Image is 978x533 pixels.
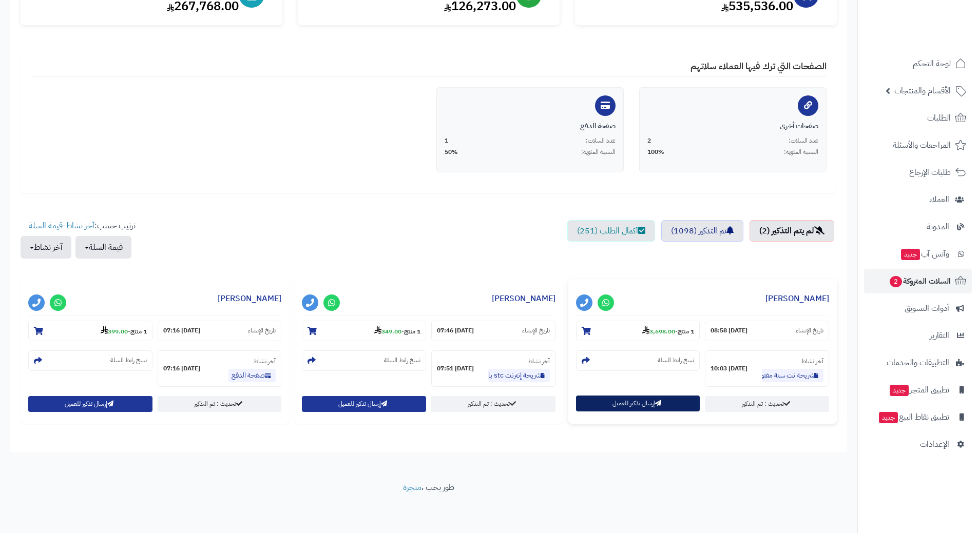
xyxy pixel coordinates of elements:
[930,328,949,343] span: التقارير
[647,148,664,156] span: 100%
[101,326,147,336] small: -
[890,385,909,396] span: جديد
[21,236,71,259] button: آخر نشاط
[705,396,829,412] a: تحديث : تم التذكير
[864,296,972,321] a: أدوات التسويق
[864,187,972,212] a: العملاء
[110,356,147,365] small: نسخ رابط السلة
[374,327,401,336] strong: 349.00
[864,160,972,185] a: طلبات الإرجاع
[21,220,136,259] ul: ترتيب حسب: -
[864,51,972,76] a: لوحة التحكم
[374,326,420,336] small: -
[28,350,152,371] section: نسخ رابط السلة
[864,242,972,266] a: وآتس آبجديد
[404,327,420,336] strong: 1 منتج
[218,292,281,305] a: [PERSON_NAME]
[302,321,426,341] section: 1 منتج-349.00
[711,326,747,335] strong: [DATE] 08:58
[864,269,972,293] a: السلات المتروكة2
[929,192,949,207] span: العملاء
[765,292,829,305] a: [PERSON_NAME]
[661,220,743,242] a: تم التذكير (1098)
[878,410,949,424] span: تطبيق نقاط البيع
[801,357,823,366] small: آخر نشاط
[864,432,972,457] a: الإعدادات
[784,148,818,156] span: النسبة المئوية:
[711,364,747,373] strong: [DATE] 10:03
[66,220,94,232] a: آخر نشاط
[796,326,823,335] small: تاريخ الإنشاء
[586,136,616,145] span: عدد السلات:
[789,136,818,145] span: عدد السلات:
[864,405,972,429] a: تطبيق نقاط البيعجديد
[302,396,426,412] button: إرسال تذكير للعميل
[920,437,949,451] span: الإعدادات
[913,56,951,71] span: لوحة التحكم
[163,364,200,373] strong: [DATE] 07:16
[678,327,694,336] strong: 1 منتج
[889,274,951,288] span: السلات المتروكة
[864,214,972,239] a: المدونة
[864,106,972,130] a: الطلبات
[248,326,276,335] small: تاريخ الإنشاء
[864,350,972,375] a: التطبيقات والخدمات
[894,84,951,98] span: الأقسام والمنتجات
[893,138,951,152] span: المراجعات والأسئلة
[864,323,972,348] a: التقارير
[488,369,550,382] a: شريحة إنترنت stc باقة كويك نت 600 جيجا 6 اشهر
[31,61,827,77] h4: الصفحات التي ترك فيها العملاء سلاتهم
[567,220,655,242] a: اكمال الطلب (251)
[437,364,474,373] strong: [DATE] 07:51
[927,111,951,125] span: الطلبات
[384,356,420,365] small: نسخ رابط السلة
[900,247,949,261] span: وآتس آب
[750,220,834,242] a: لم يتم التذكير (2)
[75,236,131,259] button: قيمة السلة
[163,326,200,335] strong: [DATE] 07:16
[642,326,694,336] small: -
[927,220,949,234] span: المدونة
[658,356,694,365] small: نسخ رابط السلة
[228,369,276,382] a: صفحة الدفع
[890,276,902,287] span: 2
[864,133,972,157] a: المراجعات والأسئلة
[576,396,700,411] button: إرسال تذكير للعميل
[445,121,616,131] div: صفحة الدفع
[647,136,651,145] span: 2
[762,369,823,382] a: شريحة نت سنة مفتوح شركة موبايلي بدون استخدام عادل
[431,396,555,412] a: تحديث : تم التذكير
[101,327,128,336] strong: 399.00
[905,301,949,315] span: أدوات التسويق
[901,249,920,260] span: جديد
[576,321,700,341] section: 1 منتج-3,698.00
[576,350,700,371] section: نسخ رابط السلة
[445,136,448,145] span: 1
[158,396,282,412] a: تحديث : تم التذكير
[492,292,555,305] a: [PERSON_NAME]
[864,378,972,402] a: تطبيق المتجرجديد
[887,356,949,370] span: التطبيقات والخدمات
[879,412,898,423] span: جديد
[647,121,818,131] div: صفحات أخرى
[581,148,616,156] span: النسبة المئوية:
[130,327,147,336] strong: 1 منتج
[889,383,949,397] span: تطبيق المتجر
[28,396,152,412] button: إرسال تذكير للعميل
[403,481,421,493] a: متجرة
[642,327,675,336] strong: 3,698.00
[909,165,951,180] span: طلبات الإرجاع
[528,357,550,366] small: آخر نشاط
[522,326,550,335] small: تاريخ الإنشاء
[302,350,426,371] section: نسخ رابط السلة
[445,148,458,156] span: 50%
[437,326,474,335] strong: [DATE] 07:46
[254,357,276,366] small: آخر نشاط
[28,321,152,341] section: 1 منتج-399.00
[29,220,63,232] a: قيمة السلة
